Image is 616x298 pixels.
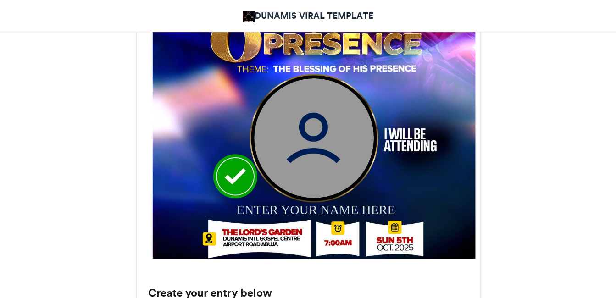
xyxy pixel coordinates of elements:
img: DUNAMIS VIRAL TEMPLATE [243,11,255,22]
div: ENTER YOUR NAME HERE [236,201,408,219]
a: DUNAMIS VIRAL TEMPLATE [243,9,374,22]
img: user_circle.png [254,78,374,198]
